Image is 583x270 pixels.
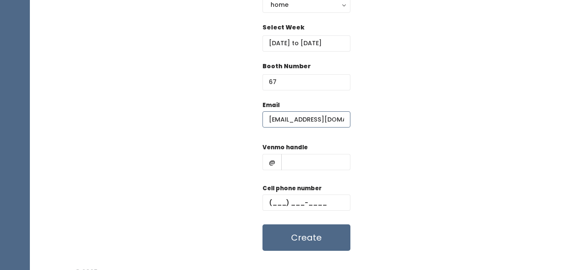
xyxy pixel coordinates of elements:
[262,154,282,170] span: @
[262,195,350,211] input: (___) ___-____
[262,74,350,90] input: Booth Number
[262,23,304,32] label: Select Week
[262,62,311,71] label: Booth Number
[262,111,350,128] input: @ .
[262,35,350,52] input: Select week
[262,101,280,110] label: Email
[262,184,322,193] label: Cell phone number
[262,143,308,152] label: Venmo handle
[262,224,350,251] button: Create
